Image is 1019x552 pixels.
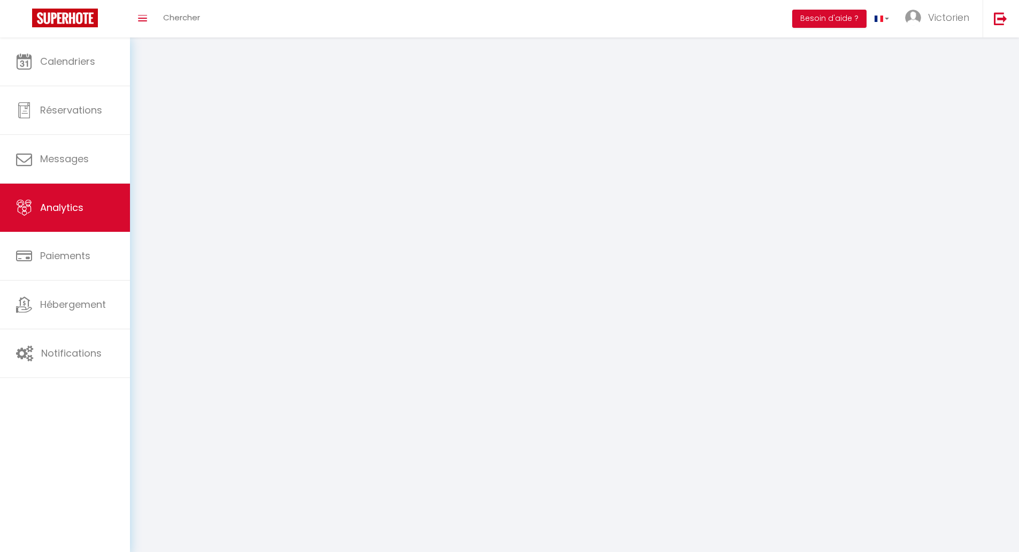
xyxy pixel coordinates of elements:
span: Chercher [163,12,200,23]
button: Ouvrir le widget de chat LiveChat [9,4,41,36]
span: Victorien [928,11,969,24]
span: Analytics [40,201,83,214]
span: Messages [40,152,89,165]
img: logout [994,12,1007,25]
img: ... [905,10,921,26]
span: Hébergement [40,298,106,311]
span: Réservations [40,103,102,117]
img: Super Booking [32,9,98,27]
span: Calendriers [40,55,95,68]
span: Paiements [40,249,90,262]
button: Besoin d'aide ? [792,10,867,28]
span: Notifications [41,346,102,360]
